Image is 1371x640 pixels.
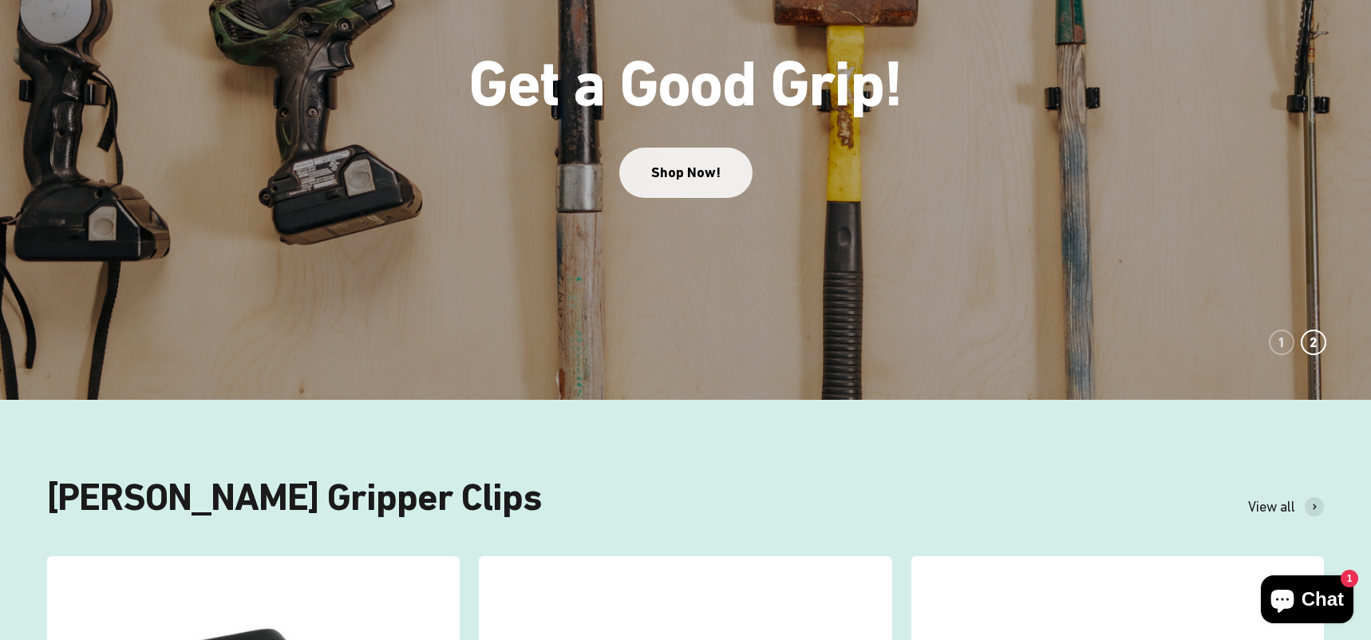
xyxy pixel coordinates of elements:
button: 2 [1301,330,1326,355]
split-lines: [PERSON_NAME] Gripper Clips [47,475,542,519]
split-lines: Get a Good Grip! [468,46,902,120]
inbox-online-store-chat: Shopify online store chat [1256,575,1358,627]
a: View all [1248,496,1324,519]
a: Shop Now! [619,148,753,198]
button: 1 [1269,330,1294,355]
span: View all [1248,496,1295,519]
